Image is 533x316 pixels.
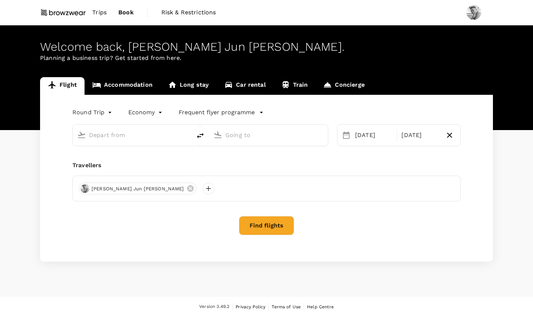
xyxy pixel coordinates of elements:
span: [PERSON_NAME] Jun [PERSON_NAME] [87,185,189,193]
a: Concierge [315,77,372,95]
a: Terms of Use [272,303,301,311]
a: Car rental [217,77,273,95]
p: Planning a business trip? Get started from here. [40,54,493,62]
div: Economy [128,107,164,118]
input: Depart from [89,129,176,141]
button: Frequent flyer programme [179,108,264,117]
div: [DATE] [352,128,395,143]
span: Privacy Policy [236,304,265,309]
img: Browzwear Solutions Pte Ltd [40,4,86,21]
span: Terms of Use [272,304,301,309]
input: Going to [225,129,312,141]
span: Version 3.49.2 [199,303,229,310]
span: Help Centre [307,304,334,309]
div: Welcome back , [PERSON_NAME] Jun [PERSON_NAME] . [40,40,493,54]
div: [DATE] [398,128,441,143]
p: Frequent flyer programme [179,108,255,117]
img: Yong Jun Joel Yip [466,5,481,20]
span: Trips [92,8,107,17]
button: Find flights [239,216,294,235]
a: Privacy Policy [236,303,265,311]
button: Open [323,134,324,136]
div: [PERSON_NAME] Jun [PERSON_NAME] [79,183,197,194]
div: Travellers [72,161,461,170]
span: Book [118,8,134,17]
a: Help Centre [307,303,334,311]
span: Risk & Restrictions [161,8,216,17]
button: delete [192,127,209,144]
a: Flight [40,77,85,95]
img: avatar-66cf426a2bd72.png [81,184,89,193]
button: Open [186,134,188,136]
a: Long stay [160,77,217,95]
div: Round Trip [72,107,114,118]
a: Accommodation [85,77,160,95]
a: Train [273,77,316,95]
